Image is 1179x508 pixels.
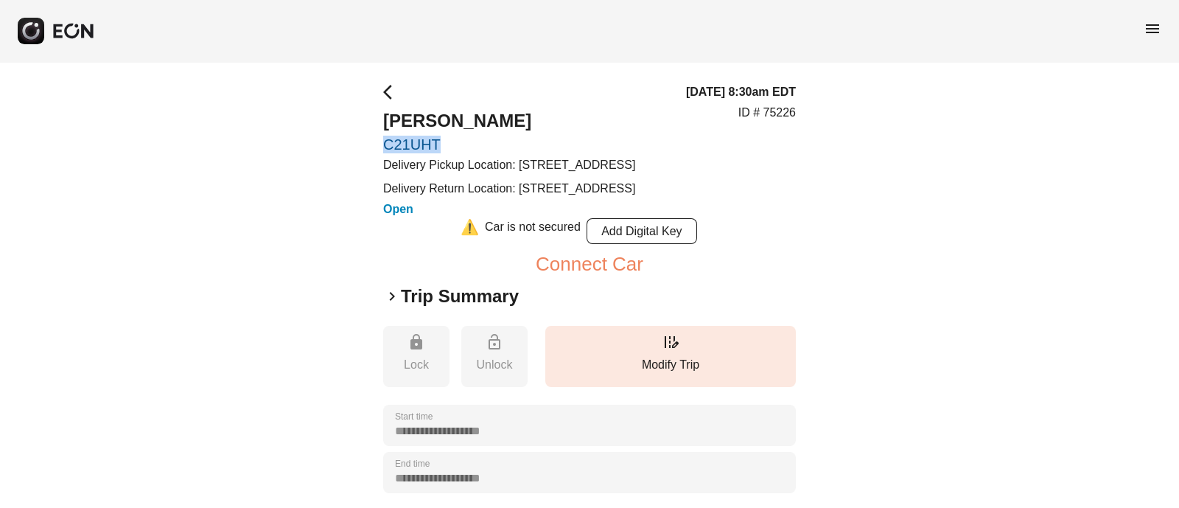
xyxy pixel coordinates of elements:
[383,83,401,101] span: arrow_back_ios
[383,201,635,218] h3: Open
[587,218,697,244] button: Add Digital Key
[485,218,581,244] div: Car is not secured
[461,218,479,244] div: ⚠️
[662,333,679,351] span: edit_road
[383,136,635,153] a: C21UHT
[536,255,643,273] button: Connect Car
[383,109,635,133] h2: [PERSON_NAME]
[686,83,796,101] h3: [DATE] 8:30am EDT
[545,326,796,387] button: Modify Trip
[553,356,788,374] p: Modify Trip
[383,156,635,174] p: Delivery Pickup Location: [STREET_ADDRESS]
[1144,20,1161,38] span: menu
[383,180,635,198] p: Delivery Return Location: [STREET_ADDRESS]
[383,288,401,305] span: keyboard_arrow_right
[401,285,519,308] h2: Trip Summary
[738,104,796,122] p: ID # 75226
